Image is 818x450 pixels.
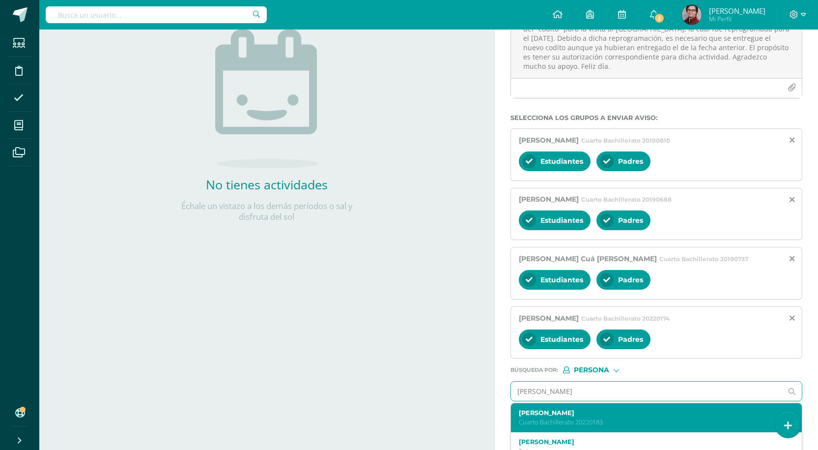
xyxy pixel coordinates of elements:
img: c9a93b4e3ae5c871dba39c2d8a78a895.png [682,5,702,25]
h2: No tienes actividades [169,176,365,193]
textarea: Buenas tardes. El motivo de este mensaje es para poder recordarles la entrega del "codito" para l... [511,29,802,78]
span: Persona [574,367,609,373]
input: Busca un usuario... [46,6,267,23]
img: no_activities.png [215,30,318,168]
div: [object Object] [563,366,637,373]
span: [PERSON_NAME] [519,314,579,323]
span: Mi Perfil [709,15,765,23]
label: Selecciona los grupos a enviar aviso : [510,114,802,121]
span: Estudiantes [540,216,583,225]
span: 3 [654,13,665,24]
span: [PERSON_NAME] [709,6,765,16]
label: [PERSON_NAME] [519,438,782,446]
label: [PERSON_NAME] [519,409,782,417]
input: Ej. Mario Galindo [511,382,782,401]
span: Estudiantes [540,157,583,166]
span: Padres [618,275,643,284]
span: Padres [618,335,643,344]
span: [PERSON_NAME] [519,195,579,204]
span: Cuarto Bachillerato 20220174 [581,315,670,322]
span: Padres [618,216,643,225]
span: [PERSON_NAME] Cuá [PERSON_NAME] [519,254,657,263]
span: Estudiantes [540,335,583,344]
p: Cuarto Bachillerato 20220183 [519,418,782,426]
span: Padres [618,157,643,166]
span: Búsqueda por : [510,367,558,373]
span: Cuarto Bachillerato 20190688 [581,196,672,203]
span: [PERSON_NAME] [519,136,579,145]
span: Cuarto Bachillerato 20190737 [659,255,748,263]
p: Échale un vistazo a los demás períodos o sal y disfruta del sol [169,201,365,222]
span: Estudiantes [540,275,583,284]
span: Cuarto Bachillerato 20190810 [581,137,670,144]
